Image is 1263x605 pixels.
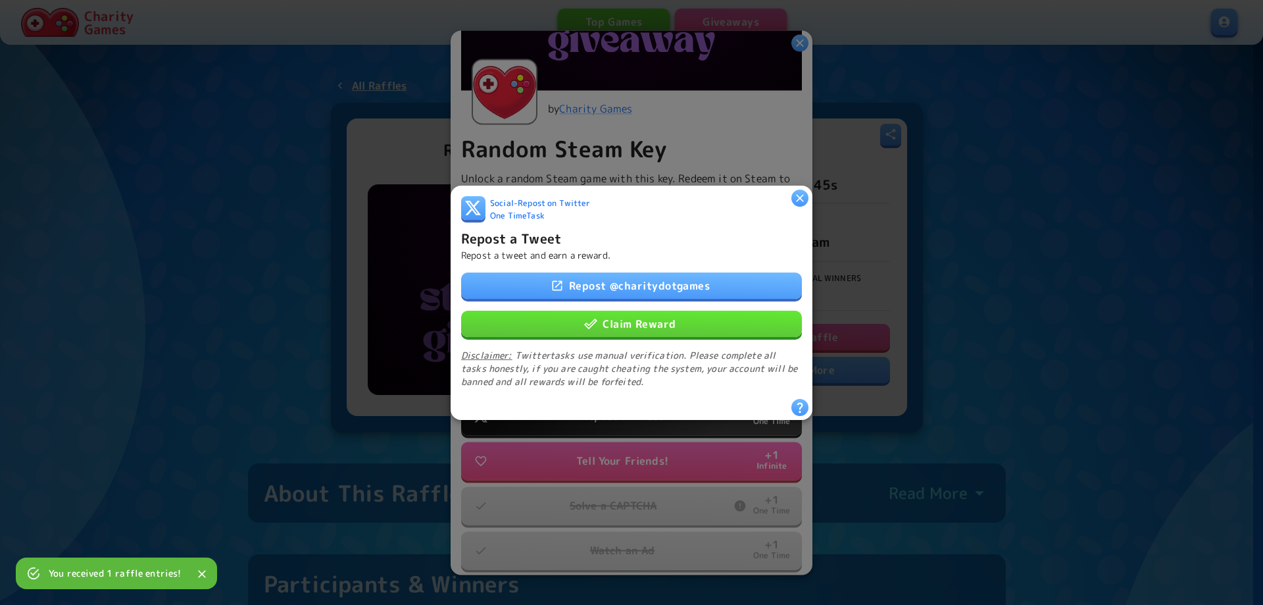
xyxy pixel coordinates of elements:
p: Twitter tasks use manual verification. Please complete all tasks honestly, if you are caught chea... [461,348,802,388]
h6: Repost a Tweet [461,227,561,248]
span: Social - Repost on Twitter [490,197,591,210]
button: Close [192,564,212,584]
p: Repost a tweet and earn a reward. [461,248,610,261]
div: You received 1 raffle entries! [49,562,182,585]
span: One Time Task [490,210,545,223]
a: Repost @charitydotgames [461,272,802,298]
button: Claim Reward [461,310,802,336]
u: Disclaimer: [461,348,512,361]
